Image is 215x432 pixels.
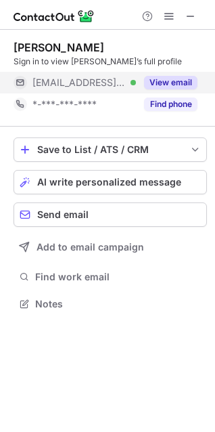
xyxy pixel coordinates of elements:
img: ContactOut v5.3.10 [14,8,95,24]
span: Notes [35,298,201,310]
button: save-profile-one-click [14,137,207,162]
button: Send email [14,202,207,227]
button: AI write personalized message [14,170,207,194]
button: Reveal Button [144,98,197,111]
div: Save to List / ATS / CRM [37,144,183,155]
div: Sign in to view [PERSON_NAME]’s full profile [14,56,207,68]
span: Find work email [35,271,201,283]
span: Add to email campaign [37,242,144,253]
span: Send email [37,209,89,220]
span: [EMAIL_ADDRESS][DOMAIN_NAME] [32,77,126,89]
button: Notes [14,295,207,314]
span: AI write personalized message [37,177,181,188]
button: Find work email [14,267,207,286]
button: Add to email campaign [14,235,207,259]
div: [PERSON_NAME] [14,41,104,54]
button: Reveal Button [144,76,197,89]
